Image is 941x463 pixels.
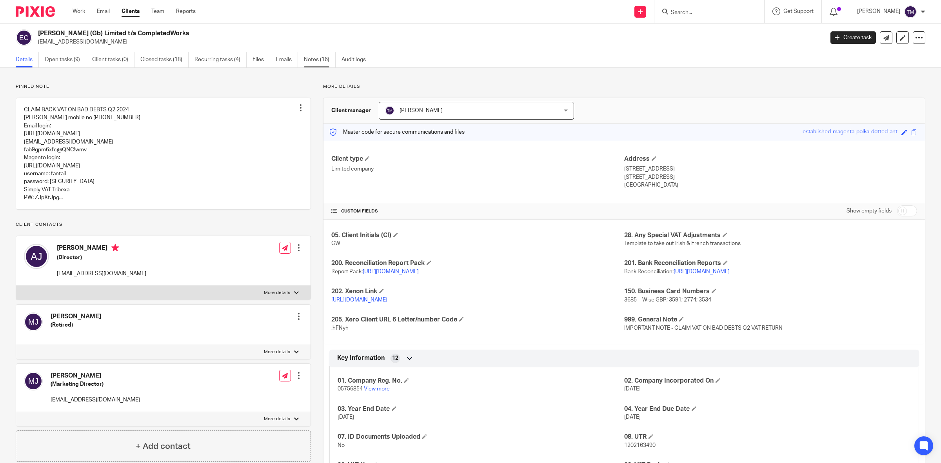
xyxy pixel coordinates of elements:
a: Client tasks (0) [92,52,134,67]
a: Details [16,52,39,67]
p: [PERSON_NAME] [857,7,900,15]
h4: 999. General Note [624,316,917,324]
a: [URL][DOMAIN_NAME] [363,269,419,274]
span: [PERSON_NAME] [400,108,443,113]
h5: (Marketing Director) [51,380,140,388]
h4: Client type [331,155,624,163]
h5: (Director) [57,254,146,261]
p: [GEOGRAPHIC_DATA] [624,181,917,189]
span: 1202163490 [624,443,656,448]
h4: [PERSON_NAME] [57,244,146,254]
span: Report Pack: [331,269,419,274]
a: Open tasks (9) [45,52,86,67]
span: [DATE] [624,414,641,420]
img: svg%3E [24,244,49,269]
span: 3685 = Wise GBP; 3591; 2774; 3534 [624,297,711,303]
span: 12 [392,354,398,362]
img: svg%3E [24,312,43,331]
h4: 07. ID Documents Uploaded [338,433,624,441]
span: IMPORTANT NOTE - CLAIM VAT ON BAD DEBTS Q2 VAT RETURN [624,325,783,331]
h4: 201. Bank Reconciliation Reports [624,259,917,267]
h4: 205. Xero Client URL 6 Letter/number Code [331,316,624,324]
h4: 150. Business Card Numbers [624,287,917,296]
h4: 08. UTR [624,433,911,441]
a: Recurring tasks (4) [194,52,247,67]
h4: + Add contact [136,440,191,452]
h4: [PERSON_NAME] [51,372,140,380]
h4: 05. Client Initials (CI) [331,231,624,240]
h4: 200. Reconciliation Report Pack [331,259,624,267]
h5: (Retired) [51,321,101,329]
p: More details [323,84,925,90]
a: Team [151,7,164,15]
p: More details [264,349,290,355]
p: [STREET_ADDRESS] [624,165,917,173]
img: svg%3E [904,5,917,18]
i: Primary [111,244,119,252]
p: [EMAIL_ADDRESS][DOMAIN_NAME] [38,38,819,46]
a: Notes (16) [304,52,336,67]
span: CW [331,241,340,246]
img: svg%3E [24,372,43,390]
p: Client contacts [16,222,311,228]
span: Bank Reconciliation: [624,269,730,274]
h2: [PERSON_NAME] (Gb) Limited t/a CompletedWorks [38,29,663,38]
h4: 202. Xenon Link [331,287,624,296]
span: !hFNyh [331,325,349,331]
a: Email [97,7,110,15]
img: svg%3E [385,106,394,115]
p: Master code for secure communications and files [329,128,465,136]
p: [EMAIL_ADDRESS][DOMAIN_NAME] [51,396,140,404]
h4: [PERSON_NAME] [51,312,101,321]
p: [EMAIL_ADDRESS][DOMAIN_NAME] [57,270,146,278]
a: Audit logs [342,52,372,67]
span: [DATE] [624,386,641,392]
a: View more [364,386,390,392]
a: Files [253,52,270,67]
span: Template to take out Irish & French transactions [624,241,741,246]
a: Work [73,7,85,15]
h4: Address [624,155,917,163]
label: Show empty fields [847,207,892,215]
h3: Client manager [331,107,371,114]
a: Create task [830,31,876,44]
p: Limited company [331,165,624,173]
input: Search [670,9,741,16]
h4: 02. Company Incorporated On [624,377,911,385]
h4: CUSTOM FIELDS [331,208,624,214]
h4: 28. Any Special VAT Adjustments [624,231,917,240]
span: [DATE] [338,414,354,420]
span: Key Information [337,354,385,362]
h4: 03. Year End Date [338,405,624,413]
p: [STREET_ADDRESS] [624,173,917,181]
img: svg%3E [16,29,32,46]
a: Closed tasks (18) [140,52,189,67]
p: More details [264,290,290,296]
span: 05756854 [338,386,363,392]
h4: 01. Company Reg. No. [338,377,624,385]
h4: 04. Year End Due Date [624,405,911,413]
span: Get Support [783,9,814,14]
p: Pinned note [16,84,311,90]
a: Reports [176,7,196,15]
a: Clients [122,7,140,15]
img: Pixie [16,6,55,17]
div: established-magenta-polka-dotted-ant [803,128,897,137]
span: No [338,443,345,448]
a: Emails [276,52,298,67]
p: More details [264,416,290,422]
a: [URL][DOMAIN_NAME] [331,297,387,303]
a: [URL][DOMAIN_NAME] [674,269,730,274]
